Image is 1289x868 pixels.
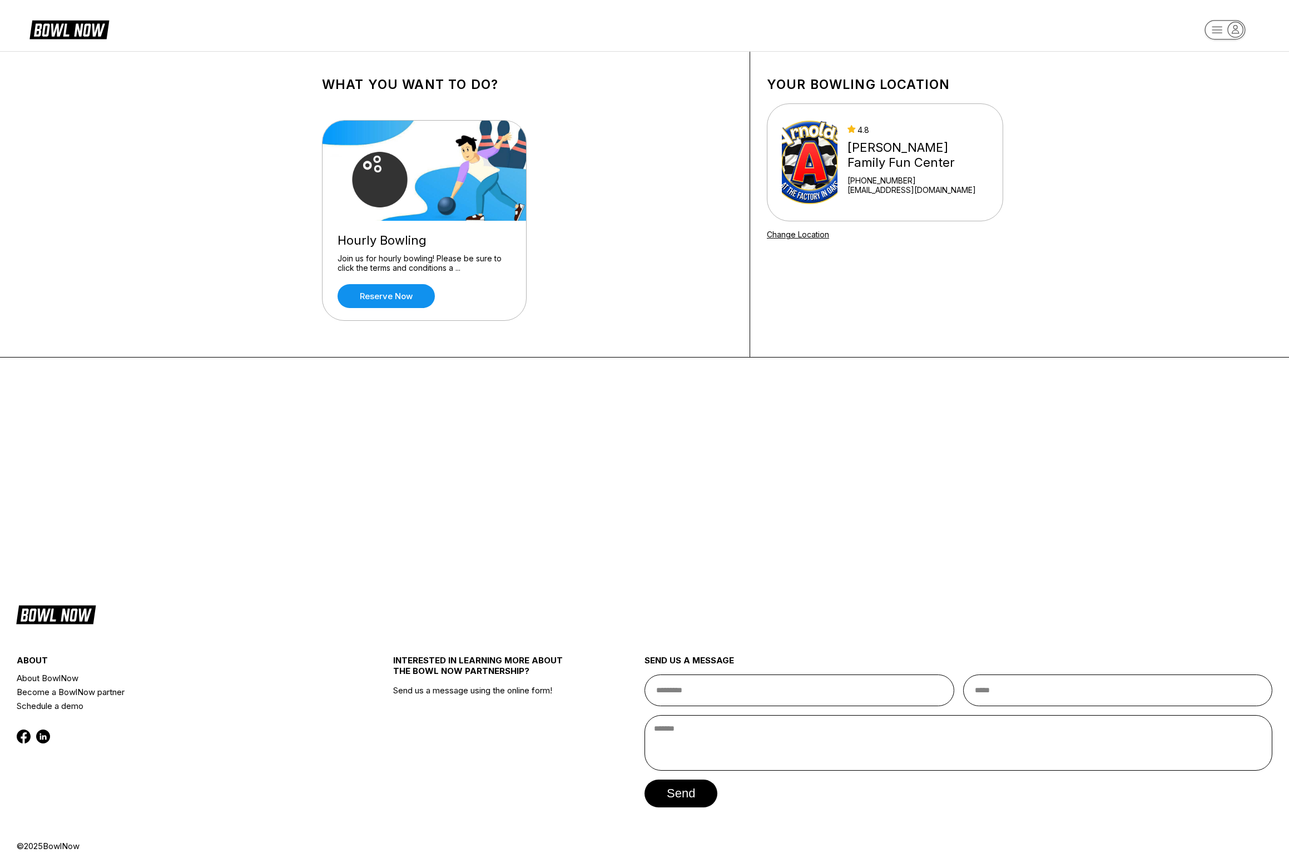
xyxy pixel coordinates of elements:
a: Schedule a demo [17,699,331,713]
img: Hourly Bowling [323,121,527,221]
div: [PERSON_NAME] Family Fun Center [847,140,988,170]
div: send us a message [645,655,1272,674]
div: Send us a message using the online form! [393,631,582,841]
a: [EMAIL_ADDRESS][DOMAIN_NAME] [847,185,988,195]
a: Reserve now [338,284,435,308]
div: [PHONE_NUMBER] [847,176,988,185]
button: send [645,780,717,807]
div: Join us for hourly bowling! Please be sure to click the terms and conditions a ... [338,254,511,273]
h1: Your bowling location [767,77,1003,92]
div: 4.8 [847,125,988,135]
div: © 2025 BowlNow [17,841,1272,851]
h1: What you want to do? [322,77,733,92]
div: about [17,655,331,671]
div: INTERESTED IN LEARNING MORE ABOUT THE BOWL NOW PARTNERSHIP? [393,655,582,685]
div: Hourly Bowling [338,233,511,248]
img: Arnold's Family Fun Center [782,121,837,204]
a: Become a BowlNow partner [17,685,331,699]
a: About BowlNow [17,671,331,685]
a: Change Location [767,230,829,239]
